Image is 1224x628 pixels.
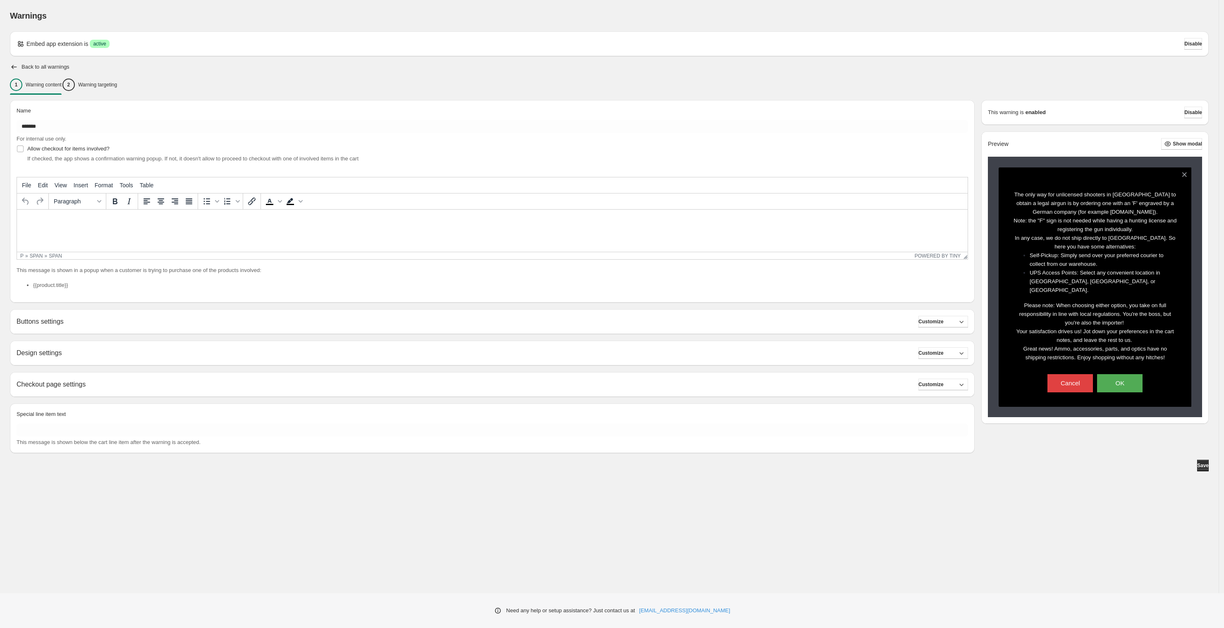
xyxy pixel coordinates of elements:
[140,182,153,189] span: Table
[263,194,283,208] div: Text color
[154,194,168,208] button: Align center
[17,266,968,275] p: This message is shown in a popup when a customer is trying to purchase one of the products involved:
[988,141,1009,148] h2: Preview
[1197,462,1209,469] span: Save
[33,281,968,289] li: {{product.title}}
[10,79,22,91] div: 1
[62,76,117,93] button: 2Warning targeting
[10,76,62,93] button: 1Warning content
[108,194,122,208] button: Bold
[918,381,944,388] span: Customize
[140,194,154,208] button: Align left
[26,40,88,48] p: Embed app extension is
[918,350,944,356] span: Customize
[26,81,62,88] p: Warning content
[30,253,43,259] div: span
[283,194,304,208] div: Background color
[1197,460,1209,471] button: Save
[961,252,968,259] div: Resize
[22,182,31,189] span: File
[27,146,110,152] span: Allow checkout for items involved?
[62,79,75,91] div: 2
[1015,235,1175,250] span: In any case, we do not ship directly to [GEOGRAPHIC_DATA]. So here you have some alternatives:
[1184,109,1202,116] span: Disable
[168,194,182,208] button: Align right
[1023,346,1167,361] span: Great news! Ammo, accessories, parts, and optics have no shipping restrictions. Enjoy shopping wi...
[27,155,359,162] span: If checked, the app shows a confirmation warning popup. If not, it doesn't allow to proceed to ch...
[182,194,196,208] button: Justify
[74,182,88,189] span: Insert
[17,210,968,252] iframe: Rich Text Area
[3,7,947,103] body: Rich Text Area. Press ALT-0 for help.
[1184,41,1202,47] span: Disable
[1030,252,1164,267] span: Self-Pickup: Simply send over your preferred courier to collect from our warehouse.
[120,182,133,189] span: Tools
[1016,328,1174,343] span: Your satisfaction drives us! Jot down your preferences in the cart notes, and leave the rest to us.
[95,182,113,189] span: Format
[245,194,259,208] button: Insert/edit link
[20,253,24,259] div: p
[17,411,66,417] span: Special line item text
[78,81,117,88] p: Warning targeting
[918,347,968,359] button: Customize
[1161,138,1202,150] button: Show modal
[93,41,106,47] span: active
[54,198,94,205] span: Paragraph
[1026,108,1046,117] strong: enabled
[33,194,47,208] button: Redo
[918,379,968,390] button: Customize
[1030,270,1160,293] span: UPS Access Points: Select any convenient location in [GEOGRAPHIC_DATA], [GEOGRAPHIC_DATA], or [GE...
[25,253,28,259] div: »
[50,194,104,208] button: Formats
[17,380,86,388] h2: Checkout page settings
[17,349,62,357] h2: Design settings
[988,108,1024,117] p: This warning is
[17,439,201,445] span: This message is shown below the cart line item after the warning is accepted.
[17,136,66,142] span: For internal use only.
[639,607,730,615] a: [EMAIL_ADDRESS][DOMAIN_NAME]
[1019,302,1171,326] span: Please note: When choosing either option, you take on full responsibility in line with local regu...
[55,182,67,189] span: View
[220,194,241,208] div: Numbered list
[17,107,31,114] span: Name
[1014,217,1176,232] span: Note: the "F" sign is not needed while having a hunting license and registering the gun individua...
[918,316,968,327] button: Customize
[915,253,961,259] a: Powered by Tiny
[10,11,47,20] span: Warnings
[1184,107,1202,118] button: Disable
[17,318,64,325] h2: Buttons settings
[22,64,69,70] h2: Back to all warnings
[200,194,220,208] div: Bullet list
[19,194,33,208] button: Undo
[122,194,136,208] button: Italic
[1097,374,1143,392] button: OK
[1173,141,1202,147] span: Show modal
[918,318,944,325] span: Customize
[45,253,48,259] div: »
[1014,191,1176,215] span: The only way for unlicensed shooters in [GEOGRAPHIC_DATA] to obtain a legal airgun is by ordering...
[1184,38,1202,50] button: Disable
[49,253,62,259] div: span
[38,182,48,189] span: Edit
[1047,374,1093,392] button: Cancel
